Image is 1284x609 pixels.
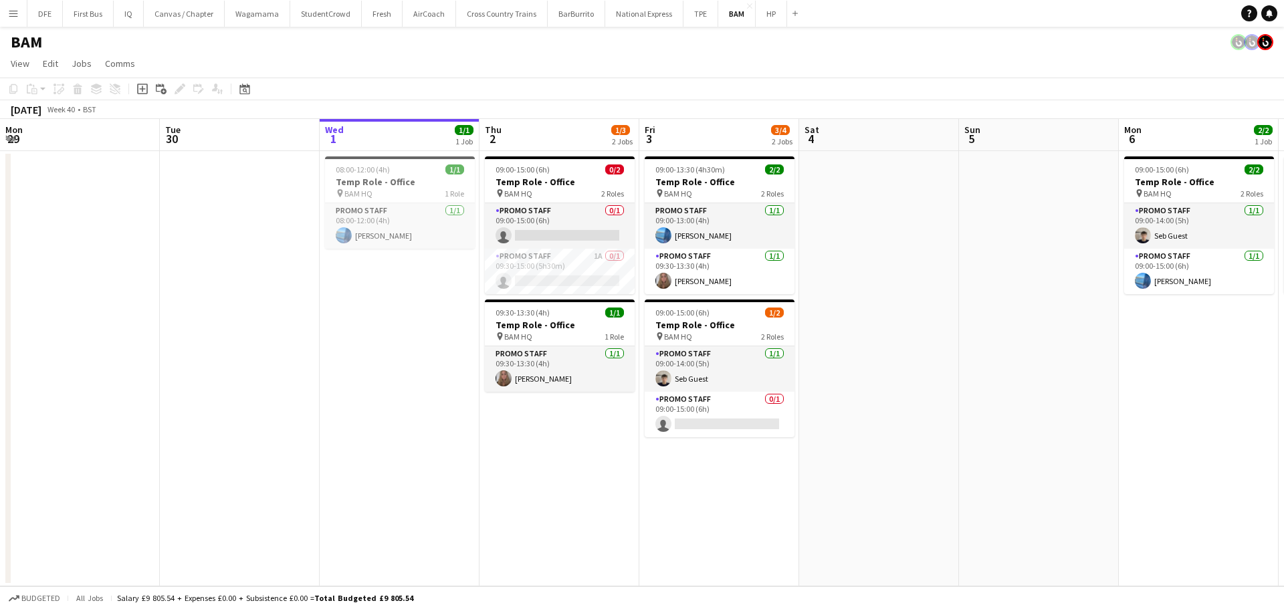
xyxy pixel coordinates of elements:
[605,308,624,318] span: 1/1
[165,124,181,136] span: Tue
[225,1,290,27] button: Wagamama
[645,156,794,294] app-job-card: 09:00-13:30 (4h30m)2/2Temp Role - Office BAM HQ2 RolesPromo Staff1/109:00-13:00 (4h)[PERSON_NAME]...
[645,346,794,392] app-card-role: Promo Staff1/109:00-14:00 (5h)Seb Guest
[3,131,23,146] span: 29
[445,164,464,174] span: 1/1
[445,189,464,199] span: 1 Role
[1124,156,1274,294] app-job-card: 09:00-15:00 (6h)2/2Temp Role - Office BAM HQ2 RolesPromo Staff1/109:00-14:00 (5h)Seb GuestPromo S...
[605,1,683,27] button: National Express
[1135,164,1189,174] span: 09:00-15:00 (6h)
[645,319,794,331] h3: Temp Role - Office
[504,189,532,199] span: BAM HQ
[66,55,97,72] a: Jobs
[765,164,784,174] span: 2/2
[485,124,502,136] span: Thu
[805,124,819,136] span: Sat
[455,136,473,146] div: 1 Job
[314,593,413,603] span: Total Budgeted £9 805.54
[117,593,413,603] div: Salary £9 805.54 + Expenses £0.00 + Subsistence £0.00 =
[761,332,784,342] span: 2 Roles
[485,203,635,249] app-card-role: Promo Staff0/109:00-15:00 (6h)
[455,125,473,135] span: 1/1
[11,32,42,52] h1: BAM
[325,203,475,249] app-card-role: Promo Staff1/108:00-12:00 (4h)[PERSON_NAME]
[655,164,725,174] span: 09:00-13:30 (4h30m)
[1230,34,1247,50] app-user-avatar: Tim Bodenham
[5,124,23,136] span: Mon
[645,176,794,188] h3: Temp Role - Office
[144,1,225,27] button: Canvas / Chapter
[105,57,135,70] span: Comms
[765,308,784,318] span: 1/2
[485,156,635,294] app-job-card: 09:00-15:00 (6h)0/2Temp Role - Office BAM HQ2 RolesPromo Staff0/109:00-15:00 (6h) Promo Staff1A0/...
[1244,34,1260,50] app-user-avatar: Tim Bodenham
[645,249,794,294] app-card-role: Promo Staff1/109:30-13:30 (4h)[PERSON_NAME]
[21,594,60,603] span: Budgeted
[163,131,181,146] span: 30
[7,591,62,606] button: Budgeted
[114,1,144,27] button: IQ
[485,319,635,331] h3: Temp Role - Office
[11,57,29,70] span: View
[718,1,756,27] button: BAM
[485,346,635,392] app-card-role: Promo Staff1/109:30-13:30 (4h)[PERSON_NAME]
[83,104,96,114] div: BST
[1245,164,1263,174] span: 2/2
[645,299,794,437] app-job-card: 09:00-15:00 (6h)1/2Temp Role - Office BAM HQ2 RolesPromo Staff1/109:00-14:00 (5h)Seb GuestPromo S...
[27,1,63,27] button: DFE
[325,156,475,249] app-job-card: 08:00-12:00 (4h)1/1Temp Role - Office BAM HQ1 RolePromo Staff1/108:00-12:00 (4h)[PERSON_NAME]
[601,189,624,199] span: 2 Roles
[643,131,655,146] span: 3
[5,55,35,72] a: View
[645,203,794,249] app-card-role: Promo Staff1/109:00-13:00 (4h)[PERSON_NAME]
[325,176,475,188] h3: Temp Role - Office
[548,1,605,27] button: BarBurrito
[683,1,718,27] button: TPE
[1124,124,1142,136] span: Mon
[1257,34,1273,50] app-user-avatar: Tim Bodenham
[1255,136,1272,146] div: 1 Job
[664,189,692,199] span: BAM HQ
[1124,249,1274,294] app-card-role: Promo Staff1/109:00-15:00 (6h)[PERSON_NAME]
[655,308,710,318] span: 09:00-15:00 (6h)
[403,1,456,27] button: AirCoach
[645,392,794,437] app-card-role: Promo Staff0/109:00-15:00 (6h)
[1144,189,1172,199] span: BAM HQ
[1254,125,1273,135] span: 2/2
[456,1,548,27] button: Cross Country Trains
[496,164,550,174] span: 09:00-15:00 (6h)
[605,164,624,174] span: 0/2
[323,131,344,146] span: 1
[362,1,403,27] button: Fresh
[485,299,635,392] app-job-card: 09:30-13:30 (4h)1/1Temp Role - Office BAM HQ1 RolePromo Staff1/109:30-13:30 (4h)[PERSON_NAME]
[761,189,784,199] span: 2 Roles
[37,55,64,72] a: Edit
[290,1,362,27] button: StudentCrowd
[771,125,790,135] span: 3/4
[962,131,980,146] span: 5
[483,131,502,146] span: 2
[1124,203,1274,249] app-card-role: Promo Staff1/109:00-14:00 (5h)Seb Guest
[645,124,655,136] span: Fri
[1241,189,1263,199] span: 2 Roles
[756,1,787,27] button: HP
[496,308,550,318] span: 09:30-13:30 (4h)
[605,332,624,342] span: 1 Role
[485,249,635,294] app-card-role: Promo Staff1A0/109:30-15:00 (5h30m)
[964,124,980,136] span: Sun
[74,593,106,603] span: All jobs
[100,55,140,72] a: Comms
[772,136,792,146] div: 2 Jobs
[44,104,78,114] span: Week 40
[336,164,390,174] span: 08:00-12:00 (4h)
[43,57,58,70] span: Edit
[611,125,630,135] span: 1/3
[63,1,114,27] button: First Bus
[664,332,692,342] span: BAM HQ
